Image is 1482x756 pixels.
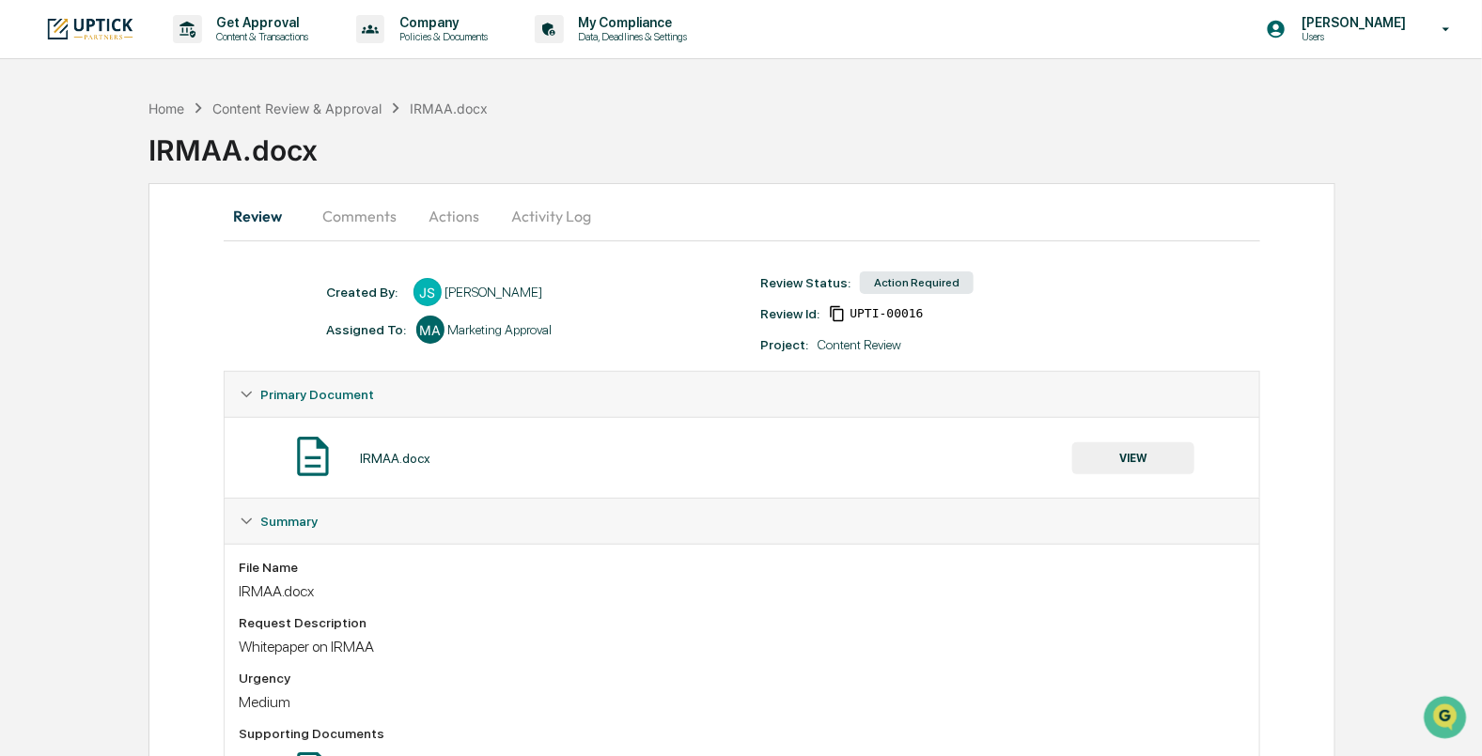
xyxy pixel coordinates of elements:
div: Start new chat [64,144,308,162]
button: VIEW [1072,442,1194,474]
p: My Compliance [564,15,697,30]
span: Attestations [155,237,233,255]
p: Company [384,15,497,30]
img: logo [45,16,135,41]
div: Supporting Documents [240,726,1245,741]
img: Document Icon [289,433,336,480]
div: Project: [760,337,808,352]
p: Content & Transactions [202,30,319,43]
span: Pylon [187,318,227,332]
div: JS [413,278,442,306]
div: Request Description [240,615,1245,630]
img: 1746055101610-c473b297-6a78-478c-a979-82029cc54cd1 [19,144,53,177]
span: Primary Document [260,387,374,402]
div: Assigned To: [327,322,407,337]
div: Summary [225,499,1260,544]
div: Medium [240,693,1245,711]
div: Content Review [818,337,901,352]
div: [PERSON_NAME] [445,285,543,300]
div: Home [148,100,184,116]
div: Whitepaper on IRMAA [240,638,1245,656]
p: How can we help? [19,39,342,69]
div: We're offline, we'll be back soon [64,162,245,177]
p: [PERSON_NAME] [1287,15,1415,30]
button: Start new chat [320,149,342,172]
a: Powered byPylon [133,317,227,332]
a: 🔎Data Lookup [11,265,126,299]
span: Summary [260,514,318,529]
p: Users [1287,30,1415,43]
div: 🖐️ [19,239,34,254]
a: 🗄️Attestations [129,229,241,263]
span: 4fa00da9-def6-4e55-b9ca-fe4e676e9327 [850,306,923,321]
div: IRMAA.docx [240,582,1245,600]
button: Activity Log [497,193,607,239]
div: Review Status: [760,275,850,290]
div: IRMAA.docx [148,118,1482,167]
div: Created By: ‎ ‎ [327,285,404,300]
div: IRMAA.docx [410,100,488,116]
div: 🔎 [19,274,34,289]
span: Preclearance [38,237,121,255]
div: File Name [240,560,1245,575]
button: Comments [308,193,413,239]
p: Data, Deadlines & Settings [564,30,697,43]
div: Action Required [860,271,974,294]
div: Review Id: [760,306,819,321]
div: secondary tabs example [224,193,1261,239]
p: Get Approval [202,15,319,30]
div: Primary Document [225,372,1260,417]
div: Urgency [240,671,1245,686]
div: Marketing Approval [448,322,553,337]
p: Policies & Documents [384,30,497,43]
button: Actions [413,193,497,239]
a: 🖐️Preclearance [11,229,129,263]
div: Content Review & Approval [212,100,382,116]
div: Primary Document [225,417,1260,498]
iframe: Open customer support [1422,694,1473,745]
div: MA [416,316,445,344]
div: IRMAA.docx [360,451,430,466]
button: Review [224,193,308,239]
span: Data Lookup [38,272,118,291]
div: 🗄️ [136,239,151,254]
